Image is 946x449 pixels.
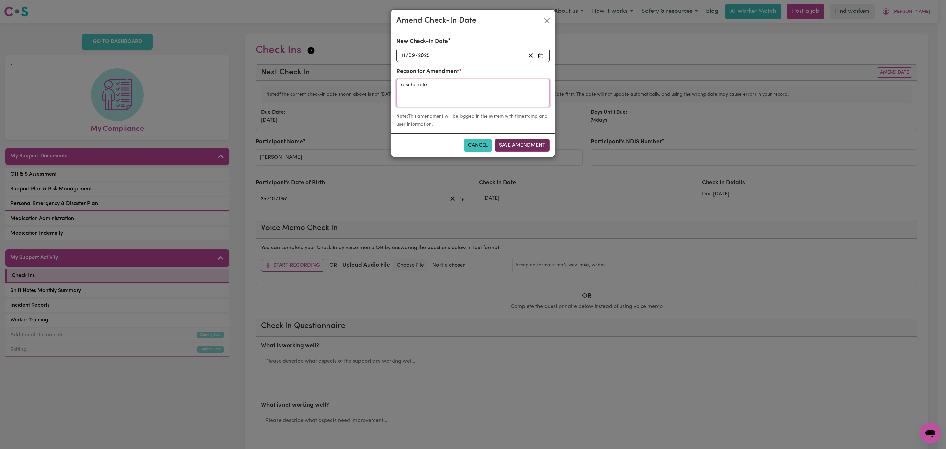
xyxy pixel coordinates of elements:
[464,139,492,152] button: Cancel
[396,37,448,46] label: New Check-In Date
[495,139,550,152] button: Save Amendment
[408,53,412,58] span: 0
[396,114,408,119] strong: Note:
[396,67,462,76] label: Reason for Amendment
[396,114,548,127] small: This amendment will be logged in the system with timestamp and user information.
[401,51,406,60] input: --
[418,51,430,60] input: ----
[409,51,415,60] input: --
[920,423,941,444] iframe: Button to launch messaging window, conversation in progress
[415,53,418,59] span: /
[406,53,408,59] span: /
[396,15,476,27] div: Amend Check-In Date
[396,79,550,107] textarea: reschedule
[542,15,552,26] button: Close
